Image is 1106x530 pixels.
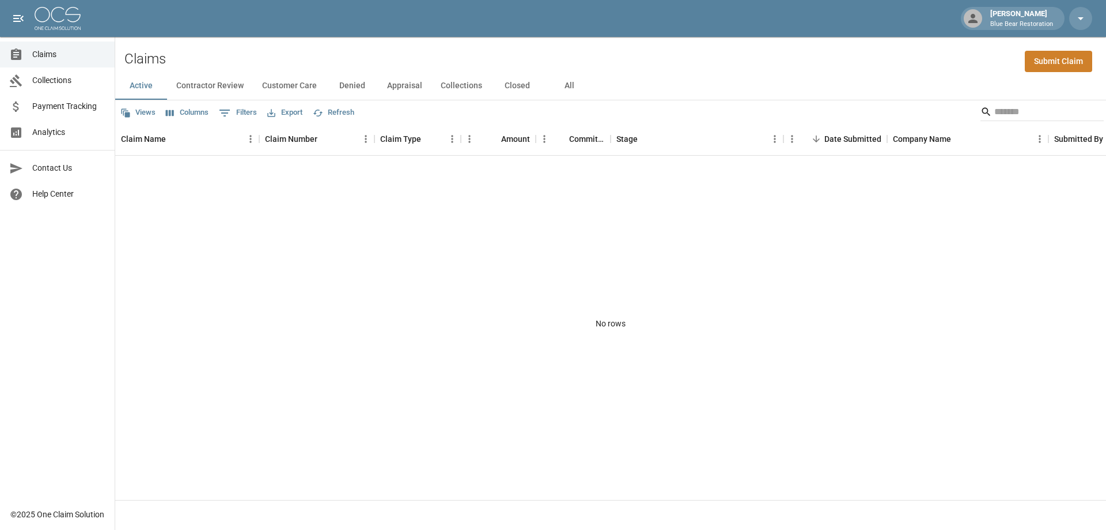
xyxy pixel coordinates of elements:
[980,103,1104,123] div: Search
[611,123,783,155] div: Stage
[259,123,374,155] div: Claim Number
[543,72,595,100] button: All
[115,72,167,100] button: Active
[357,130,374,148] button: Menu
[326,72,378,100] button: Denied
[461,130,478,148] button: Menu
[167,72,253,100] button: Contractor Review
[431,72,491,100] button: Collections
[986,8,1058,29] div: [PERSON_NAME]
[491,72,543,100] button: Closed
[990,20,1053,29] p: Blue Bear Restoration
[32,162,105,174] span: Contact Us
[638,131,654,147] button: Sort
[616,123,638,155] div: Stage
[378,72,431,100] button: Appraisal
[32,188,105,200] span: Help Center
[32,48,105,61] span: Claims
[124,51,166,67] h2: Claims
[536,130,553,148] button: Menu
[485,131,501,147] button: Sort
[118,104,158,122] button: Views
[808,131,824,147] button: Sort
[32,74,105,87] span: Collections
[242,130,259,148] button: Menu
[32,126,105,138] span: Analytics
[553,131,569,147] button: Sort
[569,123,605,155] div: Committed Amount
[35,7,81,30] img: ocs-logo-white-transparent.png
[783,130,801,148] button: Menu
[444,130,461,148] button: Menu
[951,131,967,147] button: Sort
[501,123,530,155] div: Amount
[310,104,357,122] button: Refresh
[10,509,104,520] div: © 2025 One Claim Solution
[317,131,334,147] button: Sort
[115,123,259,155] div: Claim Name
[121,123,166,155] div: Claim Name
[265,123,317,155] div: Claim Number
[166,131,182,147] button: Sort
[115,72,1106,100] div: dynamic tabs
[766,130,783,148] button: Menu
[893,123,951,155] div: Company Name
[163,104,211,122] button: Select columns
[264,104,305,122] button: Export
[1025,51,1092,72] a: Submit Claim
[783,123,887,155] div: Date Submitted
[380,123,421,155] div: Claim Type
[7,7,30,30] button: open drawer
[32,100,105,112] span: Payment Tracking
[536,123,611,155] div: Committed Amount
[1031,130,1048,148] button: Menu
[887,123,1048,155] div: Company Name
[1054,123,1103,155] div: Submitted By
[824,123,881,155] div: Date Submitted
[253,72,326,100] button: Customer Care
[421,131,437,147] button: Sort
[115,156,1106,491] div: No rows
[216,104,260,122] button: Show filters
[374,123,461,155] div: Claim Type
[461,123,536,155] div: Amount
